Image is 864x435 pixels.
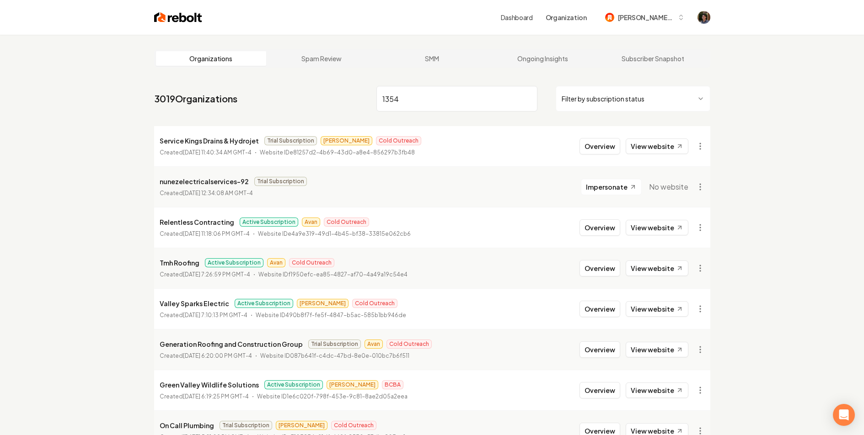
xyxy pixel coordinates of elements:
a: Dashboard [501,13,533,22]
p: Website ID e81257d2-4b69-43d0-a8e4-856297b3fb48 [260,148,415,157]
img: mitchell-62 [605,13,614,22]
a: View website [626,220,688,235]
time: [DATE] 7:26:59 PM GMT-4 [183,271,250,278]
a: View website [626,260,688,276]
img: Rebolt Logo [154,11,202,24]
time: [DATE] 12:34:08 AM GMT-4 [183,190,253,196]
span: Cold Outreach [331,421,376,430]
p: Created [160,351,252,361]
a: View website [626,138,688,154]
span: Cold Outreach [376,136,421,145]
p: On Call Plumbing [160,420,214,431]
time: [DATE] 6:20:00 PM GMT-4 [183,352,252,359]
span: Impersonate [586,182,628,191]
p: Created [160,229,250,239]
a: View website [626,382,688,398]
button: Open user button [698,11,710,24]
span: [PERSON_NAME]-62 [618,13,674,22]
a: View website [626,342,688,357]
button: Impersonate [581,179,642,195]
span: Active Subscription [264,380,323,389]
a: Spam Review [266,51,377,66]
span: Avan [302,217,320,227]
span: Trial Subscription [220,421,272,430]
p: Valley Sparks Electric [160,298,229,309]
p: Website ID 087b641f-c4dc-47bd-8e0e-010bc7b6f511 [260,351,409,361]
p: nunezelectricalservices-92 [160,176,249,187]
span: No website [649,181,688,192]
p: Website ID 490b8f7f-fe5f-4847-b5ac-585b1bb946de [256,311,406,320]
p: Relentless Contracting [160,217,234,228]
button: Overview [580,341,620,358]
span: [PERSON_NAME] [297,299,349,308]
p: Green Valley Wildlife Solutions [160,379,259,390]
button: Overview [580,382,620,398]
time: [DATE] 11:18:06 PM GMT-4 [183,230,250,237]
p: Website ID e4a9e319-49d1-4b45-bf38-33815e062cb6 [258,229,411,239]
span: Trial Subscription [308,340,361,349]
button: Overview [580,138,620,154]
p: Created [160,270,250,279]
span: Avan [365,340,383,349]
p: Generation Roofing and Construction Group [160,339,303,350]
span: Active Subscription [240,217,298,227]
span: Trial Subscription [264,136,317,145]
img: Mitchell Stahl [698,11,710,24]
span: Cold Outreach [352,299,397,308]
time: [DATE] 6:19:25 PM GMT-4 [183,393,249,400]
time: [DATE] 7:10:13 PM GMT-4 [183,312,247,318]
span: Active Subscription [235,299,293,308]
p: Created [160,189,253,198]
a: 3019Organizations [154,92,237,105]
a: View website [626,301,688,317]
p: Service Kings Drains & Hydrojet [160,135,259,146]
a: SMM [377,51,488,66]
span: Cold Outreach [289,258,334,267]
a: Organizations [156,51,267,66]
div: Open Intercom Messenger [833,404,855,426]
button: Overview [580,219,620,236]
span: [PERSON_NAME] [321,136,372,145]
input: Search by name or ID [376,86,537,111]
button: Overview [580,260,620,276]
a: Ongoing Insights [487,51,598,66]
span: Trial Subscription [254,177,307,186]
span: Cold Outreach [324,217,369,227]
p: Tmh Roofing [160,257,199,268]
span: Avan [267,258,285,267]
p: Created [160,392,249,401]
span: [PERSON_NAME] [327,380,378,389]
p: Created [160,148,252,157]
span: [PERSON_NAME] [276,421,327,430]
a: Subscriber Snapshot [598,51,708,66]
p: Website ID 1e6c020f-798f-453e-9c81-8ae2d05a2eea [257,392,408,401]
button: Organization [540,9,592,26]
p: Created [160,311,247,320]
span: BCBA [382,380,403,389]
span: Cold Outreach [386,340,432,349]
p: Website ID f1950efc-ea85-4827-af70-4a49a19c54e4 [258,270,408,279]
time: [DATE] 11:40:34 AM GMT-4 [183,149,252,156]
span: Active Subscription [205,258,263,267]
button: Overview [580,301,620,317]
